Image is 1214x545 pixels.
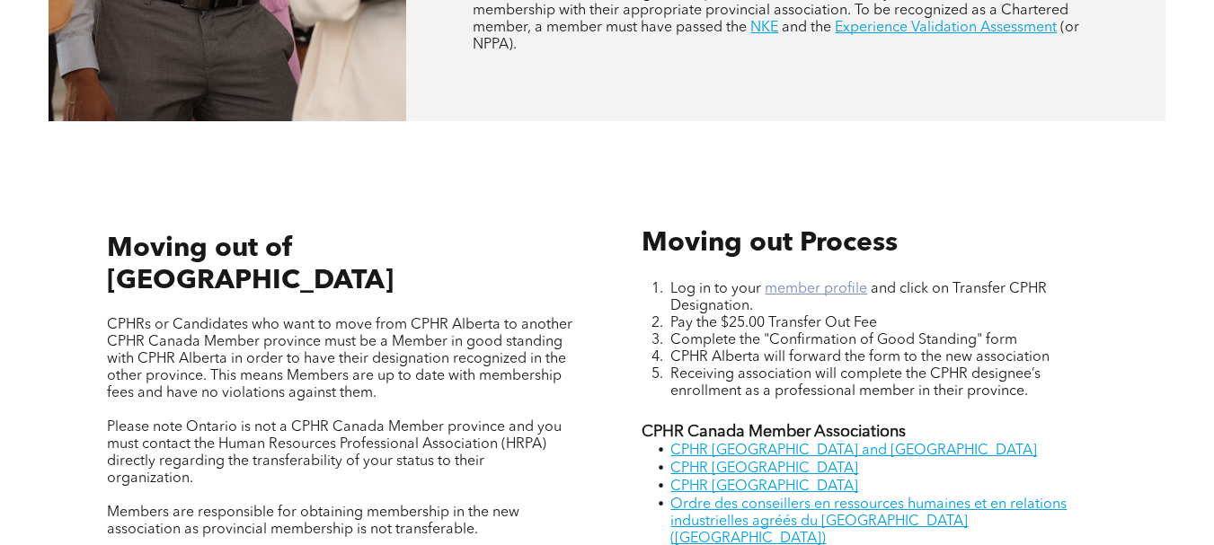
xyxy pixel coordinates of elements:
[642,230,898,257] span: Moving out Process
[642,424,906,440] span: CPHR Canada Member Associations
[765,282,867,296] a: member profile
[670,367,1041,399] span: Receiving association will complete the CPHR designee’s enrollment as a professional member in th...
[670,350,1050,365] span: CPHR Alberta will forward the form to the new association
[107,420,562,486] span: Please note Ontario is not a CPHR Canada Member province and you must contact the Human Resources...
[670,461,858,476] a: CPHR [GEOGRAPHIC_DATA]
[670,316,877,330] span: Pay the $25.00 Transfer Out Fee
[670,479,858,494] a: CPHR [GEOGRAPHIC_DATA]
[670,282,761,296] span: Log in to your
[670,444,1037,458] a: CPHR [GEOGRAPHIC_DATA] and [GEOGRAPHIC_DATA]
[750,21,778,35] a: NKE
[107,505,519,537] span: Members are responsible for obtaining membership in the new association as provincial membership ...
[107,235,394,294] span: Moving out of [GEOGRAPHIC_DATA]
[107,318,572,400] span: CPHRs or Candidates who want to move from CPHR Alberta to another CPHR Canada Member province mus...
[670,333,1017,347] span: Complete the "Confirmation of Good Standing" form
[782,21,831,35] span: and the
[835,21,1057,35] a: Experience Validation Assessment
